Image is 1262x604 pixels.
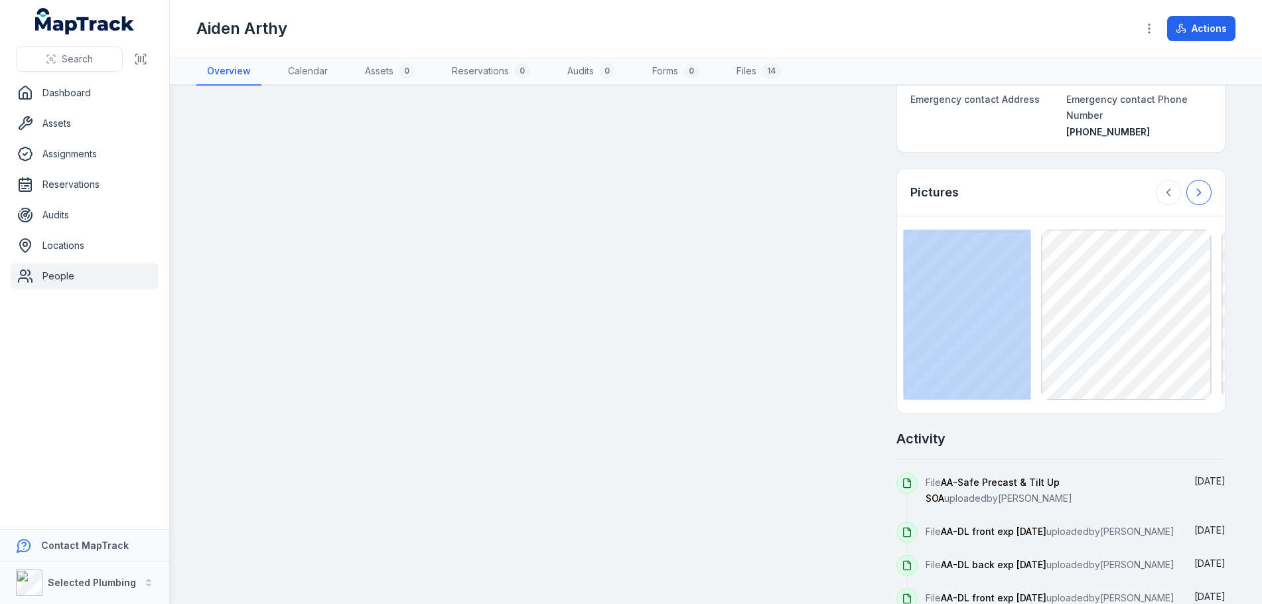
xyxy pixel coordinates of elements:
[514,63,530,79] div: 0
[910,183,959,202] h3: Pictures
[1194,524,1226,536] time: 7/29/2025, 7:19:22 AM
[1194,475,1226,487] span: [DATE]
[926,477,1060,504] span: AA-Safe Precast & Tilt Up SOA
[941,559,1046,570] span: AA-DL back exp [DATE]
[926,477,1072,504] span: File uploaded by [PERSON_NAME]
[196,58,261,86] a: Overview
[1167,16,1235,41] button: Actions
[941,526,1046,537] span: AA-DL front exp [DATE]
[11,263,159,289] a: People
[683,63,699,79] div: 0
[642,58,710,86] a: Forms0
[399,63,415,79] div: 0
[48,577,136,588] strong: Selected Plumbing
[16,46,123,72] button: Search
[277,58,338,86] a: Calendar
[35,8,135,35] a: MapTrack
[926,559,1174,570] span: File uploaded by [PERSON_NAME]
[726,58,792,86] a: Files14
[11,232,159,259] a: Locations
[1066,126,1150,137] span: [PHONE_NUMBER]
[1194,591,1226,602] time: 7/21/2025, 7:43:17 AM
[1194,558,1226,569] time: 7/29/2025, 7:19:22 AM
[941,592,1046,603] span: AA-DL front exp [DATE]
[599,63,615,79] div: 0
[926,526,1174,537] span: File uploaded by [PERSON_NAME]
[196,18,287,39] h1: Aiden Arthy
[11,80,159,106] a: Dashboard
[11,202,159,228] a: Audits
[354,58,425,86] a: Assets0
[41,540,129,551] strong: Contact MapTrack
[557,58,626,86] a: Audits0
[11,110,159,137] a: Assets
[1194,591,1226,602] span: [DATE]
[1066,94,1188,121] span: Emergency contact Phone Number
[441,58,541,86] a: Reservations0
[896,429,946,448] h2: Activity
[1194,558,1226,569] span: [DATE]
[1194,524,1226,536] span: [DATE]
[11,141,159,167] a: Assignments
[762,63,781,79] div: 14
[910,94,1040,105] span: Emergency contact Address
[62,52,93,66] span: Search
[926,592,1174,603] span: File uploaded by [PERSON_NAME]
[1194,475,1226,487] time: 7/29/2025, 7:19:22 AM
[11,171,159,198] a: Reservations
